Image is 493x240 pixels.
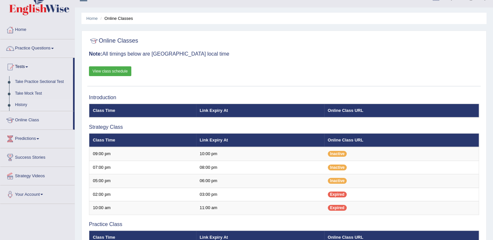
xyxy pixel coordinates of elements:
td: 06:00 pm [196,174,324,188]
a: Tests [0,58,73,74]
a: Predictions [0,130,75,146]
th: Online Class URL [324,133,479,147]
a: Strategy Videos [0,167,75,183]
a: Online Class [0,111,73,127]
th: Link Expiry At [196,133,324,147]
span: Expired [328,205,347,211]
th: Link Expiry At [196,104,324,117]
a: View class schedule [89,66,131,76]
a: Home [86,16,98,21]
a: Take Practice Sectional Test [12,76,73,88]
td: 09:00 pm [89,147,196,161]
td: 03:00 pm [196,188,324,201]
td: 10:00 am [89,201,196,215]
td: 10:00 pm [196,147,324,161]
h3: Introduction [89,95,479,100]
h3: All timings below are [GEOGRAPHIC_DATA] local time [89,51,479,57]
span: Inactive [328,178,347,184]
span: Inactive [328,151,347,157]
h3: Practice Class [89,221,479,227]
h2: Online Classes [89,36,138,46]
a: Success Stories [0,148,75,165]
th: Online Class URL [324,104,479,117]
b: Note: [89,51,102,57]
td: 02:00 pm [89,188,196,201]
span: Inactive [328,165,347,170]
th: Class Time [89,133,196,147]
td: 11:00 am [196,201,324,215]
a: Practice Questions [0,39,75,56]
td: 08:00 pm [196,161,324,174]
a: History [12,99,73,111]
td: 05:00 pm [89,174,196,188]
td: 07:00 pm [89,161,196,174]
a: Take Mock Test [12,88,73,100]
th: Class Time [89,104,196,117]
li: Online Classes [99,15,133,21]
h3: Strategy Class [89,124,479,130]
span: Expired [328,192,347,197]
a: Your Account [0,185,75,202]
a: Home [0,21,75,37]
